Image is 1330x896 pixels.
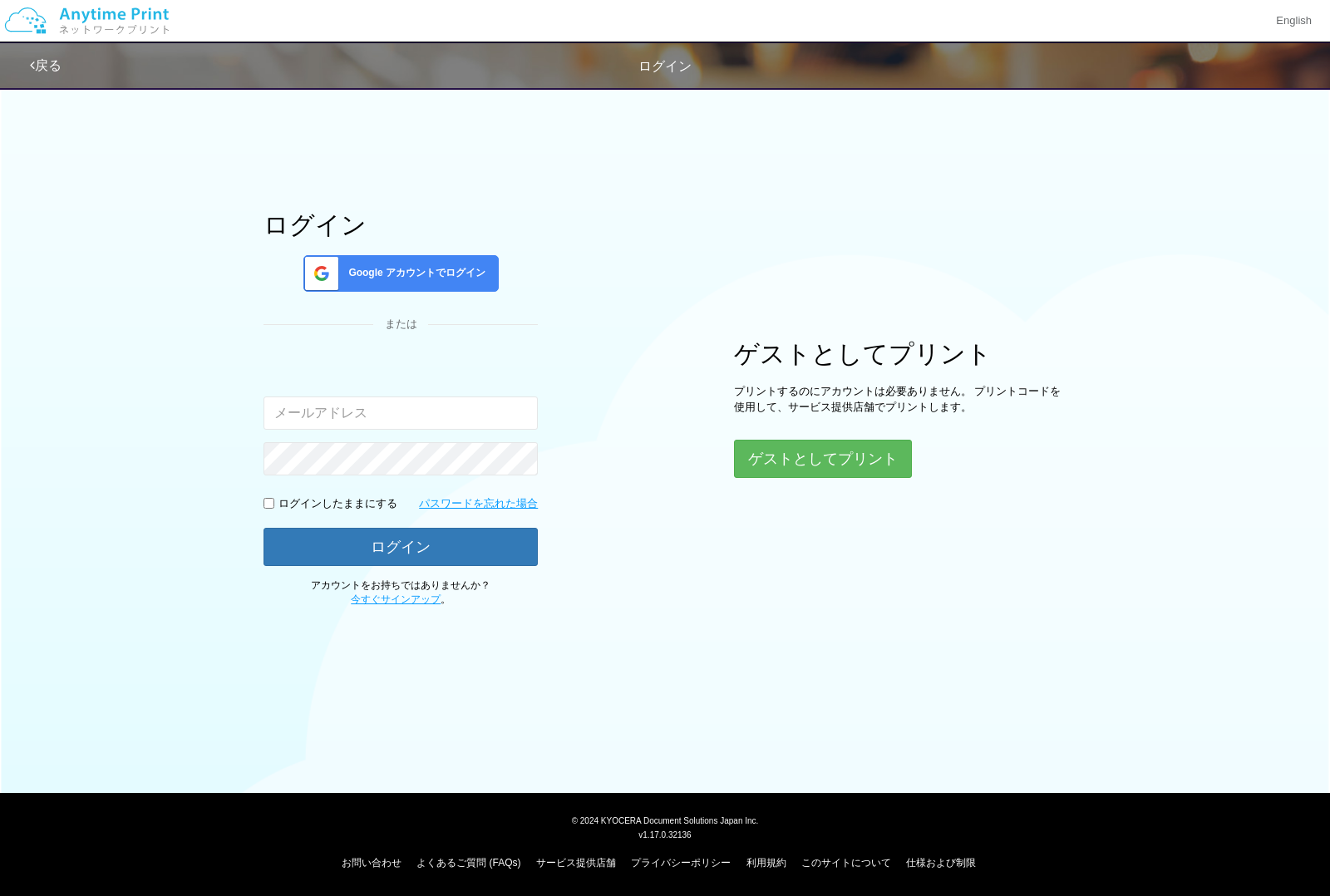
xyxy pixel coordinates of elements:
[264,578,538,607] p: アカウントをお持ちではありませんか？
[416,857,520,869] a: よくあるご質問 (FAQs)
[351,593,451,605] span: 。
[906,857,976,869] a: 仕様および制限
[342,266,485,280] span: Google アカウントでログイン
[638,59,692,73] span: ログイン
[30,58,62,72] a: 戻る
[264,211,538,239] h1: ログイン
[536,857,616,869] a: サービス提供店舗
[638,830,691,839] span: v1.17.0.32136
[264,396,538,430] input: メールアドレス
[419,496,538,512] a: パスワードを忘れた場合
[264,317,538,332] div: または
[351,593,441,605] a: 今すぐサインアップ
[264,528,538,566] button: ログイン
[278,496,397,512] p: ログインしたままにする
[801,857,891,869] a: このサイトについて
[572,815,759,825] span: © 2024 KYOCERA Document Solutions Japan Inc.
[342,857,401,869] a: お問い合わせ
[631,857,731,869] a: プライバシーポリシー
[734,340,1066,367] h1: ゲストとしてプリント
[746,857,786,869] a: 利用規約
[734,440,912,478] button: ゲストとしてプリント
[734,384,1066,415] p: プリントするのにアカウントは必要ありません。 プリントコードを使用して、サービス提供店舗でプリントします。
